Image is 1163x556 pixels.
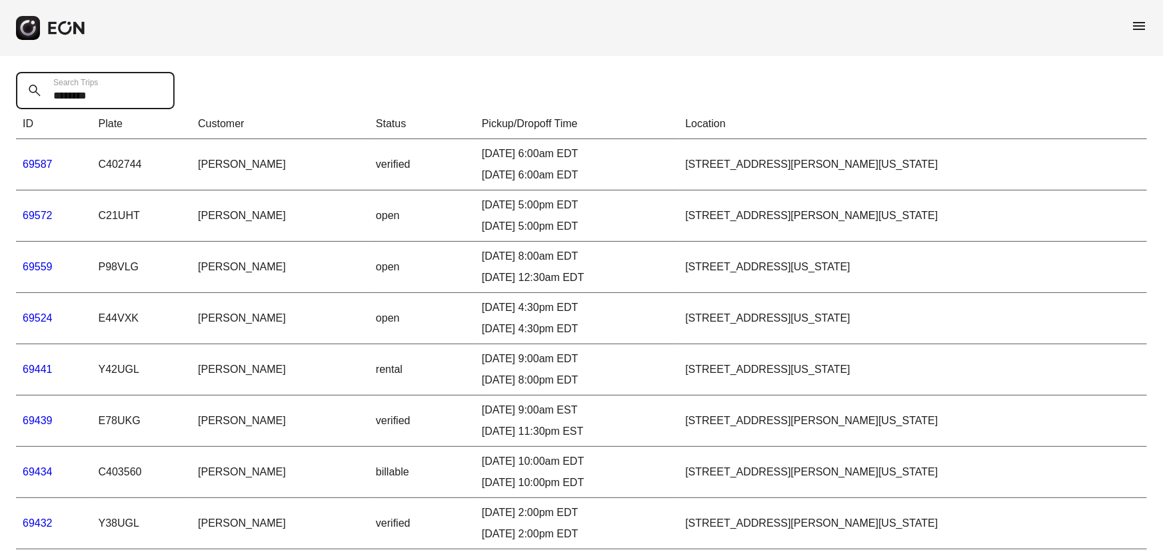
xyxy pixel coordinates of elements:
[92,190,192,242] td: C21UHT
[369,344,475,396] td: rental
[1131,18,1147,34] span: menu
[369,293,475,344] td: open
[16,109,92,139] th: ID
[23,312,53,324] a: 69524
[678,190,1147,242] td: [STREET_ADDRESS][PERSON_NAME][US_STATE]
[678,447,1147,498] td: [STREET_ADDRESS][PERSON_NAME][US_STATE]
[482,351,672,367] div: [DATE] 9:00am EDT
[369,242,475,293] td: open
[23,158,53,170] a: 69587
[482,300,672,316] div: [DATE] 4:30pm EDT
[23,261,53,272] a: 69559
[191,447,369,498] td: [PERSON_NAME]
[191,344,369,396] td: [PERSON_NAME]
[482,321,672,337] div: [DATE] 4:30pm EDT
[191,139,369,190] td: [PERSON_NAME]
[23,210,53,221] a: 69572
[53,77,98,88] label: Search Trips
[678,109,1147,139] th: Location
[678,242,1147,293] td: [STREET_ADDRESS][US_STATE]
[369,396,475,447] td: verified
[92,293,192,344] td: E44VXK
[23,517,53,529] a: 69432
[191,498,369,549] td: [PERSON_NAME]
[482,372,672,388] div: [DATE] 8:00pm EDT
[475,109,679,139] th: Pickup/Dropoff Time
[92,498,192,549] td: Y38UGL
[482,475,672,491] div: [DATE] 10:00pm EDT
[191,396,369,447] td: [PERSON_NAME]
[369,109,475,139] th: Status
[678,396,1147,447] td: [STREET_ADDRESS][PERSON_NAME][US_STATE]
[92,447,192,498] td: C403560
[482,197,672,213] div: [DATE] 5:00pm EDT
[23,364,53,375] a: 69441
[369,498,475,549] td: verified
[482,423,672,439] div: [DATE] 11:30pm EST
[482,270,672,286] div: [DATE] 12:30am EDT
[92,139,192,190] td: C402744
[482,146,672,162] div: [DATE] 6:00am EDT
[191,242,369,293] td: [PERSON_NAME]
[482,526,672,542] div: [DATE] 2:00pm EDT
[369,190,475,242] td: open
[369,139,475,190] td: verified
[191,293,369,344] td: [PERSON_NAME]
[482,505,672,521] div: [DATE] 2:00pm EDT
[191,109,369,139] th: Customer
[92,109,192,139] th: Plate
[23,415,53,426] a: 69439
[482,402,672,418] div: [DATE] 9:00am EST
[369,447,475,498] td: billable
[678,498,1147,549] td: [STREET_ADDRESS][PERSON_NAME][US_STATE]
[482,248,672,264] div: [DATE] 8:00am EDT
[678,293,1147,344] td: [STREET_ADDRESS][US_STATE]
[482,218,672,234] div: [DATE] 5:00pm EDT
[482,453,672,469] div: [DATE] 10:00am EDT
[678,139,1147,190] td: [STREET_ADDRESS][PERSON_NAME][US_STATE]
[678,344,1147,396] td: [STREET_ADDRESS][US_STATE]
[92,242,192,293] td: P98VLG
[23,466,53,477] a: 69434
[92,396,192,447] td: E78UKG
[191,190,369,242] td: [PERSON_NAME]
[482,167,672,183] div: [DATE] 6:00am EDT
[92,344,192,396] td: Y42UGL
